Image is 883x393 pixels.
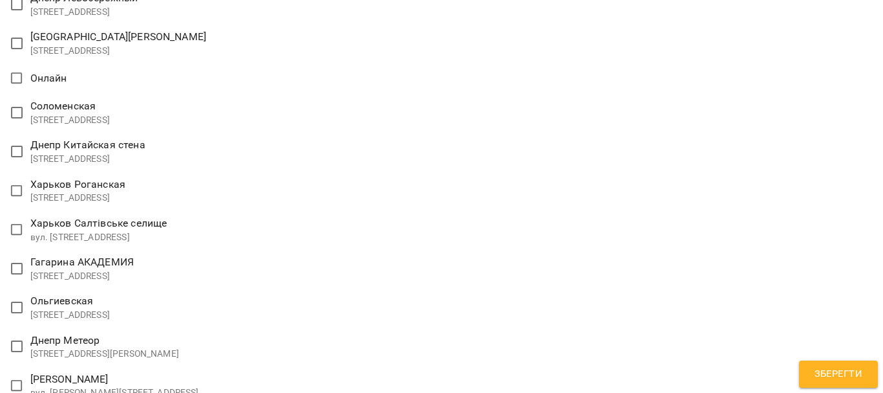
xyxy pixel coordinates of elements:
[30,72,67,84] span: Онлайн
[30,192,126,205] p: [STREET_ADDRESS]
[30,373,109,385] span: [PERSON_NAME]
[30,45,206,58] p: [STREET_ADDRESS]
[30,231,167,244] p: вул. [STREET_ADDRESS]
[30,114,110,127] p: [STREET_ADDRESS]
[30,334,100,346] span: Днепр Метеор
[30,309,110,322] p: [STREET_ADDRESS]
[30,295,94,307] span: Ольгиевская
[814,366,862,383] span: Зберегти
[30,178,126,190] span: Харьков Роганская
[30,217,167,229] span: Харьков Салтівське селище
[799,361,878,388] button: Зберегти
[30,139,145,151] span: Днепр Китайская стена
[30,256,134,268] span: Гагарина АКАДЕМИЯ
[30,6,138,19] p: [STREET_ADDRESS]
[30,30,206,43] span: [GEOGRAPHIC_DATA][PERSON_NAME]
[30,100,96,112] span: Соломенская
[30,348,179,361] p: [STREET_ADDRESS][PERSON_NAME]
[30,153,145,166] p: [STREET_ADDRESS]
[30,270,134,283] p: [STREET_ADDRESS]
